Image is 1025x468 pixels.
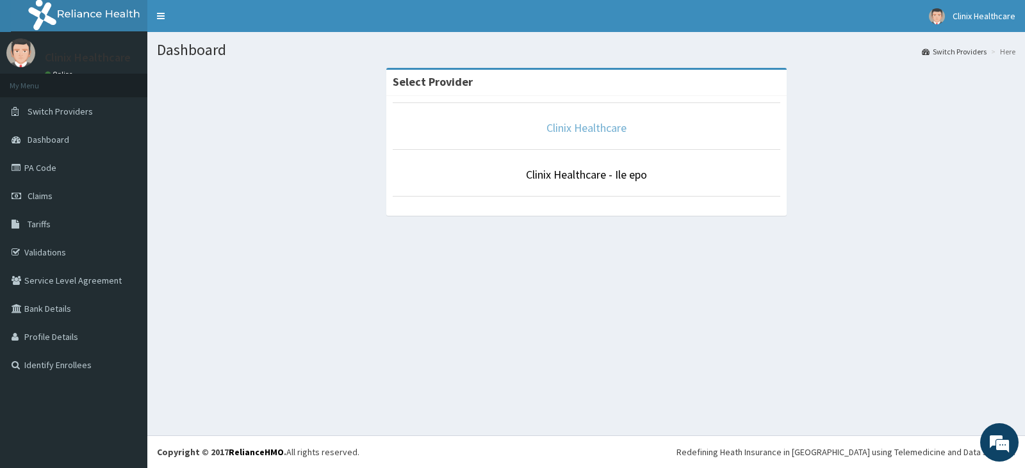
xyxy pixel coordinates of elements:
[157,42,1015,58] h1: Dashboard
[546,120,627,135] a: Clinix Healthcare
[922,46,987,57] a: Switch Providers
[229,446,284,458] a: RelianceHMO
[988,46,1015,57] li: Here
[45,70,76,79] a: Online
[28,134,69,145] span: Dashboard
[393,74,473,89] strong: Select Provider
[157,446,286,458] strong: Copyright © 2017 .
[147,435,1025,468] footer: All rights reserved.
[28,190,53,202] span: Claims
[676,446,1015,458] div: Redefining Heath Insurance in [GEOGRAPHIC_DATA] using Telemedicine and Data Science!
[953,10,1015,22] span: Clinix Healthcare
[45,52,131,63] p: Clinix Healthcare
[526,167,647,182] a: Clinix Healthcare - Ile epo
[929,8,945,24] img: User Image
[28,106,93,117] span: Switch Providers
[28,218,51,230] span: Tariffs
[6,38,35,67] img: User Image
